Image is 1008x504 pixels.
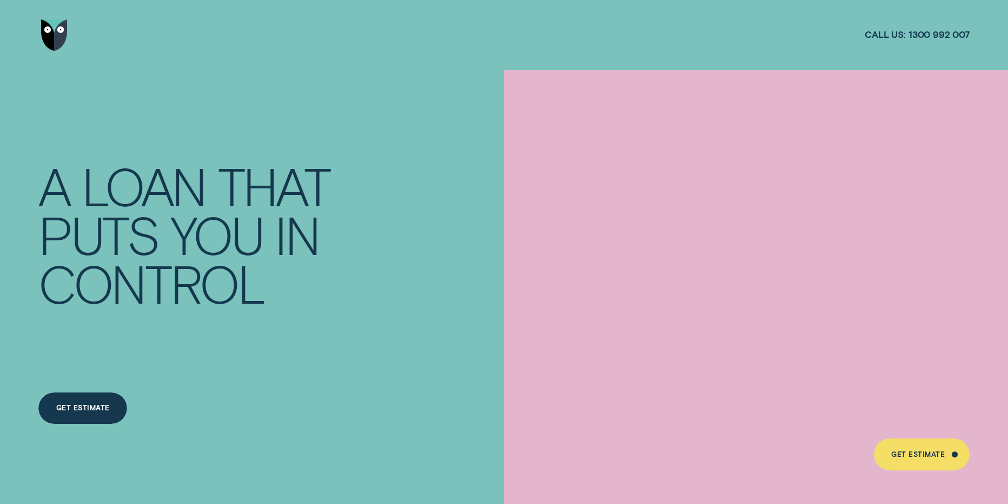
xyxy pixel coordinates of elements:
h4: A LOAN THAT PUTS YOU IN CONTROL [38,161,342,308]
span: 1300 992 007 [908,29,970,41]
a: Get Estimate [38,392,127,424]
a: Get Estimate [874,438,970,470]
a: Call us:1300 992 007 [865,29,970,41]
span: Call us: [865,29,906,41]
img: Wisr [41,19,68,51]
